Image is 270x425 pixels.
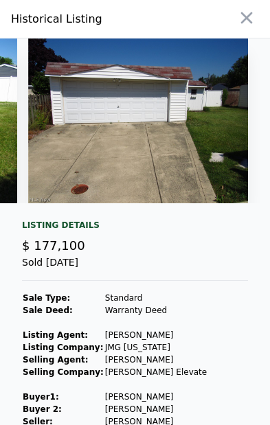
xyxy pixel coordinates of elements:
[23,367,104,377] strong: Selling Company:
[22,238,85,253] span: $ 177,100
[22,255,248,281] div: Sold [DATE]
[23,293,70,303] strong: Sale Type:
[104,403,207,415] td: [PERSON_NAME]
[104,366,207,378] td: [PERSON_NAME] Elevate
[104,391,207,403] td: [PERSON_NAME]
[23,330,88,340] strong: Listing Agent:
[11,11,183,27] div: Historical Listing
[23,343,103,352] strong: Listing Company:
[22,220,248,236] div: Listing Details
[104,354,207,366] td: [PERSON_NAME]
[104,304,207,317] td: Warranty Deed
[23,404,62,414] strong: Buyer 2:
[104,341,207,354] td: JMG [US_STATE]
[104,329,207,341] td: [PERSON_NAME]
[23,392,59,402] strong: Buyer 1 :
[28,38,248,203] img: Property Img
[23,355,89,365] strong: Selling Agent:
[104,292,207,304] td: Standard
[23,306,73,315] strong: Sale Deed:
